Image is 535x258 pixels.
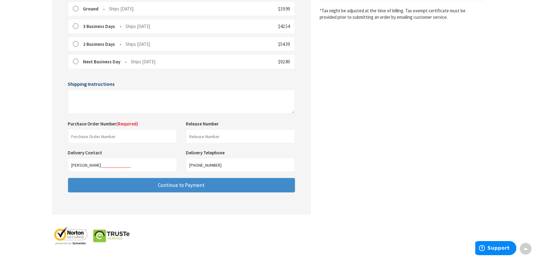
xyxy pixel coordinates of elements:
[278,59,290,65] span: $92.80
[278,41,290,47] span: $54.39
[186,121,219,127] label: Release Number
[126,41,150,47] span: Ships [DATE]
[109,6,134,12] span: Ships [DATE]
[83,6,105,12] strong: Ground
[126,23,150,29] span: Ships [DATE]
[83,23,122,29] strong: 3 Business Days
[320,7,483,21] : *Tax might be adjusted at the time of billing. Tax exempt certificate must be provided prior to s...
[93,227,130,245] img: truste-seal.png
[117,121,138,127] span: (Required)
[83,59,127,65] strong: Next Business Day
[186,129,295,143] input: Release Number
[68,81,115,87] span: Shipping Instructions
[475,241,517,256] iframe: Opens a widget where you can find more information
[68,129,177,143] input: Purchase Order Number
[278,23,290,29] span: $42.54
[68,178,295,193] button: Continue to Payment
[68,150,104,156] label: Delivery Contact
[186,150,226,156] label: Delivery Telephone
[83,41,122,47] strong: 2 Business Days
[68,121,138,127] label: Purchase Order Number
[278,6,290,12] span: $19.99
[52,227,89,245] img: norton-seal.png
[158,182,205,189] span: Continue to Payment
[131,59,156,65] span: Ships [DATE]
